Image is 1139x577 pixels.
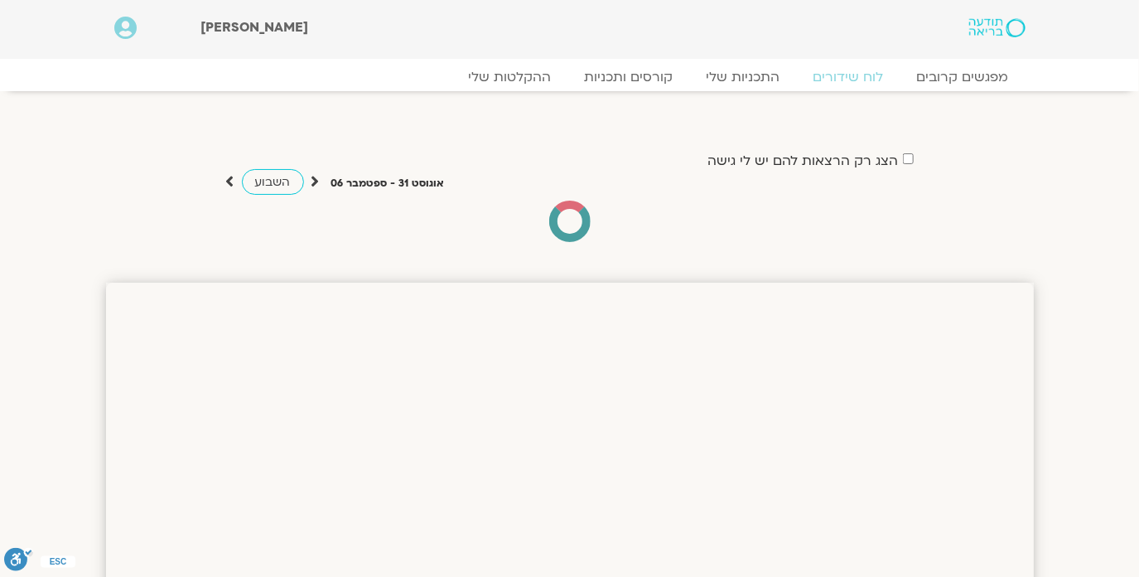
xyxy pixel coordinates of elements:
a: לוח שידורים [797,69,900,85]
a: ההקלטות שלי [452,69,568,85]
nav: Menu [114,69,1026,85]
a: התכניות שלי [690,69,797,85]
label: הצג רק הרצאות להם יש לי גישה [708,153,899,168]
a: השבוע [242,169,304,195]
span: [PERSON_NAME] [200,18,308,36]
a: מפגשים קרובים [900,69,1026,85]
a: קורסים ותכניות [568,69,690,85]
p: אוגוסט 31 - ספטמבר 06 [331,175,445,192]
span: השבוע [255,174,291,190]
